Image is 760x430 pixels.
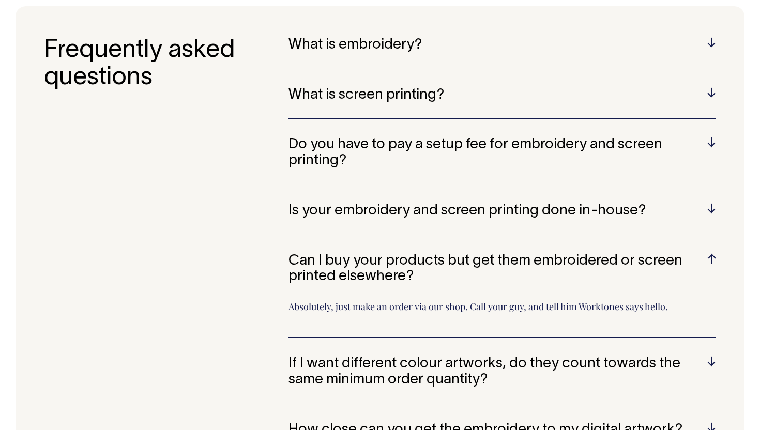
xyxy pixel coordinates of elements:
h5: Do you have to pay a setup fee for embroidery and screen printing? [288,137,716,169]
h5: If I want different colour artworks, do they count towards the same minimum order quantity? [288,356,716,388]
h5: Can I buy your products but get them embroidered or screen printed elsewhere? [288,253,716,285]
h5: Is your embroidery and screen printing done in-house? [288,203,716,219]
h5: What is embroidery? [288,37,716,53]
h5: What is screen printing? [288,87,716,103]
p: Absolutely, just make an order via our shop. Call your guy, and tell him Worktones says hello. [288,300,716,322]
